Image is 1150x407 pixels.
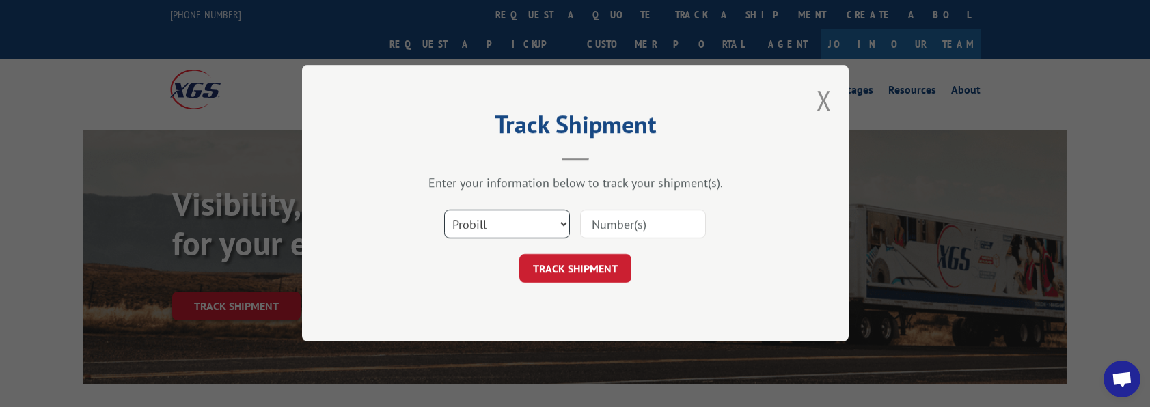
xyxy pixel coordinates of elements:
button: Close modal [817,82,832,118]
input: Number(s) [580,210,706,239]
h2: Track Shipment [370,115,780,141]
div: Open chat [1104,361,1140,397]
div: Enter your information below to track your shipment(s). [370,176,780,191]
button: TRACK SHIPMENT [519,255,631,283]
